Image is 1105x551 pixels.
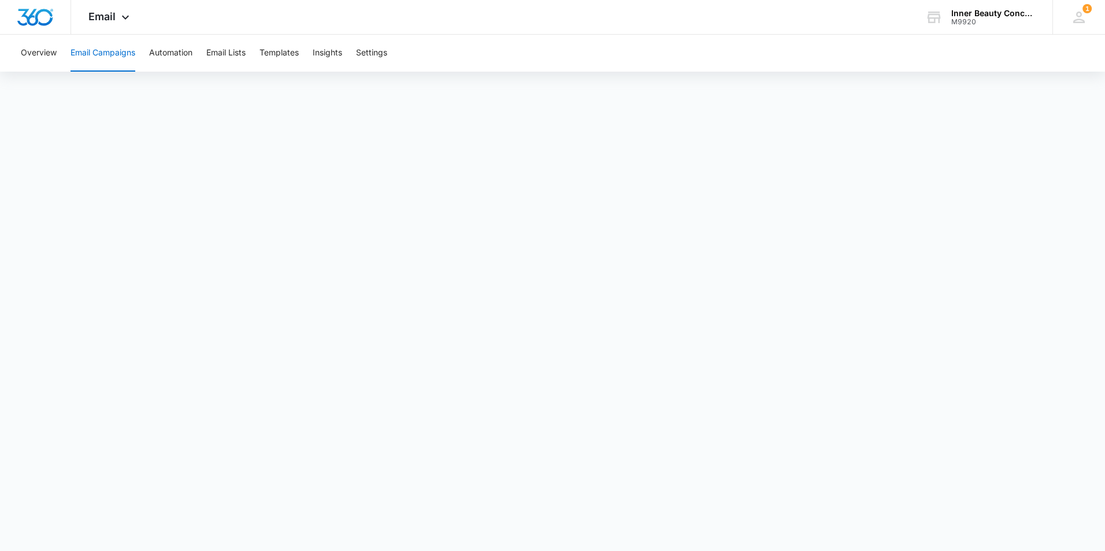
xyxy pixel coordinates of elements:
[21,35,57,72] button: Overview
[951,18,1036,26] div: account id
[149,35,192,72] button: Automation
[259,35,299,72] button: Templates
[1082,4,1092,13] span: 1
[88,10,116,23] span: Email
[71,35,135,72] button: Email Campaigns
[356,35,387,72] button: Settings
[206,35,246,72] button: Email Lists
[1082,4,1092,13] div: notifications count
[313,35,342,72] button: Insights
[951,9,1036,18] div: account name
